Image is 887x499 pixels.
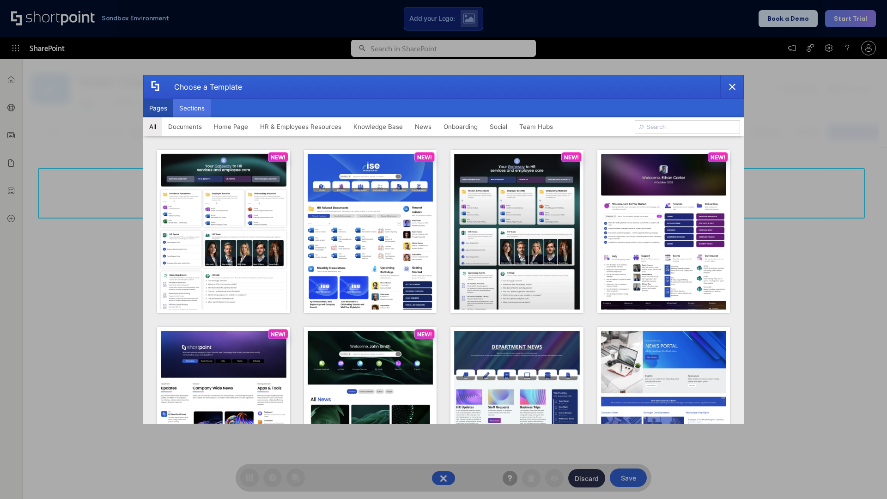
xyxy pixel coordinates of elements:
button: HR & Employees Resources [254,117,347,136]
iframe: Chat Widget [841,455,887,499]
button: Pages [143,99,173,117]
p: NEW! [417,331,432,338]
button: Onboarding [437,117,484,136]
button: Knowledge Base [347,117,409,136]
input: Search [635,120,740,134]
div: Choose a Template [167,75,242,98]
button: Social [484,117,513,136]
p: NEW! [417,154,432,161]
div: template selector [143,75,744,424]
button: Documents [162,117,208,136]
p: NEW! [271,331,286,338]
button: Home Page [208,117,254,136]
p: NEW! [271,154,286,161]
button: Team Hubs [513,117,559,136]
button: Sections [173,99,211,117]
p: NEW! [564,154,579,161]
button: All [143,117,162,136]
p: NEW! [711,154,725,161]
button: News [409,117,437,136]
